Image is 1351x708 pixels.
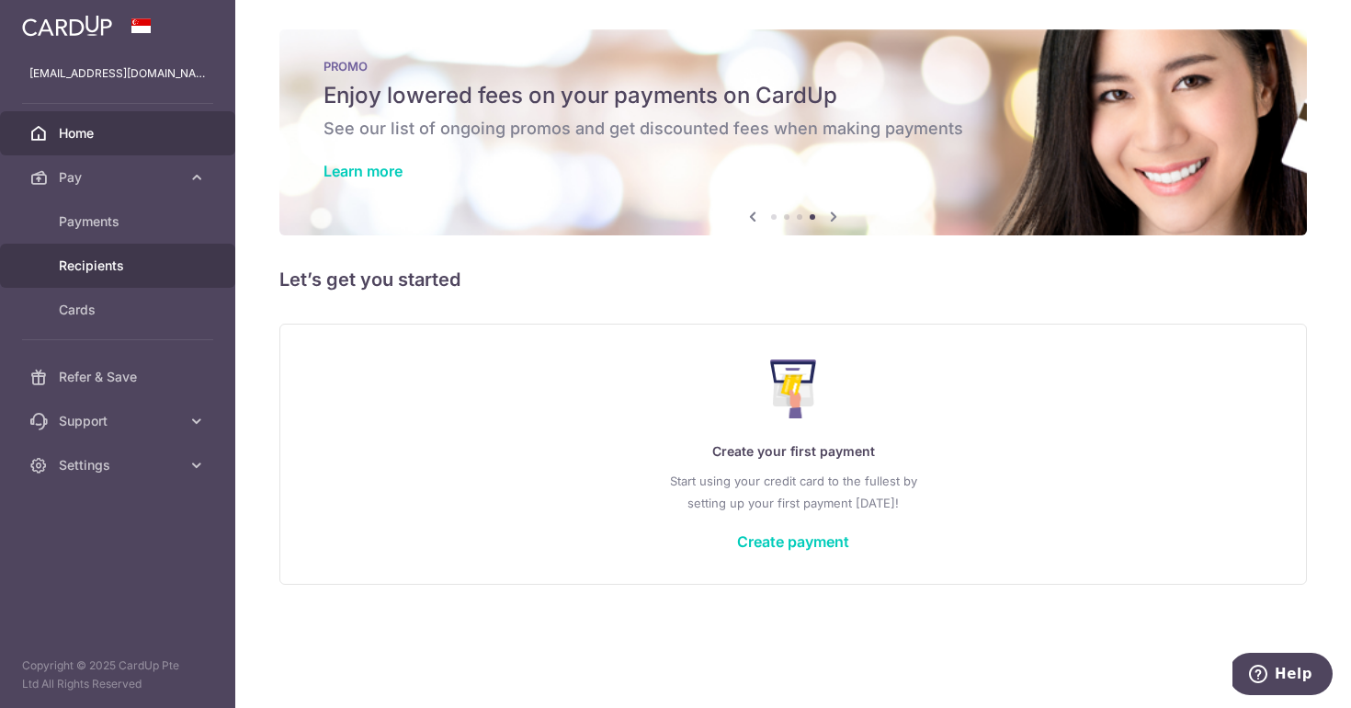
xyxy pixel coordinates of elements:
[737,532,849,551] a: Create payment
[22,15,112,37] img: CardUp
[324,81,1263,110] h5: Enjoy lowered fees on your payments on CardUp
[324,162,403,180] a: Learn more
[59,257,180,275] span: Recipients
[59,301,180,319] span: Cards
[770,360,817,418] img: Make Payment
[59,412,180,430] span: Support
[59,168,180,187] span: Pay
[279,265,1307,294] h5: Let’s get you started
[59,368,180,386] span: Refer & Save
[59,456,180,474] span: Settings
[29,64,206,83] p: [EMAIL_ADDRESS][DOMAIN_NAME]
[1232,653,1333,699] iframe: Opens a widget where you can find more information
[324,118,1263,140] h6: See our list of ongoing promos and get discounted fees when making payments
[279,29,1307,235] img: Latest Promos banner
[59,212,180,231] span: Payments
[317,470,1269,514] p: Start using your credit card to the fullest by setting up your first payment [DATE]!
[59,124,180,143] span: Home
[317,440,1269,462] p: Create your first payment
[324,59,1263,74] p: PROMO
